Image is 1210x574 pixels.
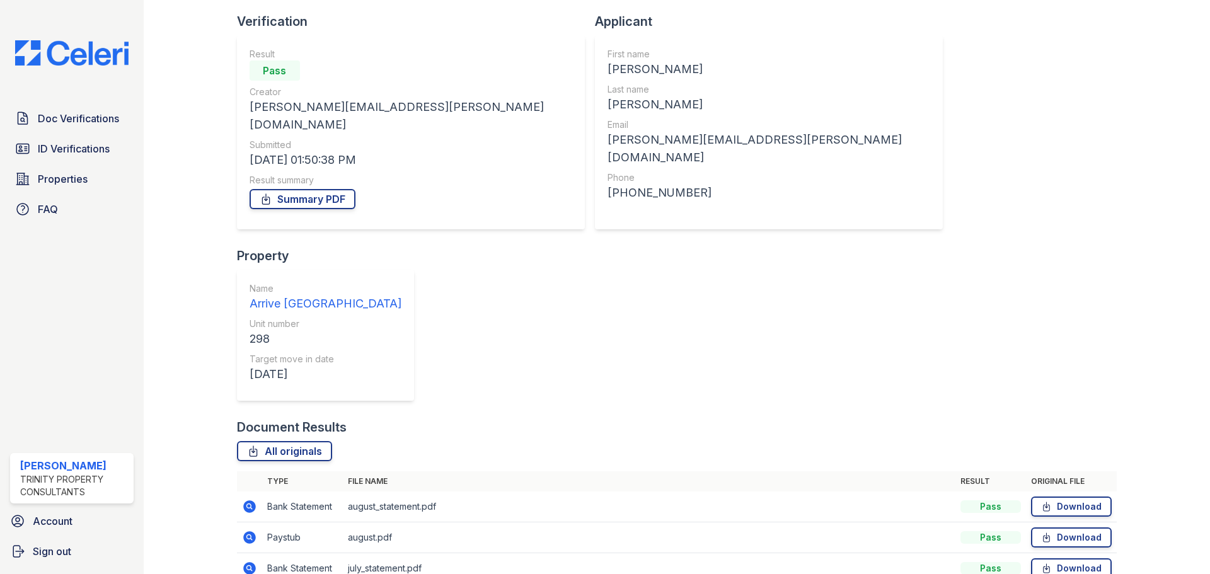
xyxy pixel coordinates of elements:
div: 298 [250,330,401,348]
span: Properties [38,171,88,187]
a: Download [1031,527,1112,548]
td: Paystub [262,522,343,553]
a: Sign out [5,539,139,564]
a: Doc Verifications [10,106,134,131]
th: Type [262,471,343,491]
th: Original file [1026,471,1117,491]
td: august_statement.pdf [343,491,955,522]
div: [PERSON_NAME] [608,96,930,113]
div: Result summary [250,174,572,187]
a: Name Arrive [GEOGRAPHIC_DATA] [250,282,401,313]
span: FAQ [38,202,58,217]
div: Last name [608,83,930,96]
a: Summary PDF [250,189,355,209]
div: [PERSON_NAME] [608,60,930,78]
div: Property [237,247,424,265]
span: Sign out [33,544,71,559]
span: Account [33,514,72,529]
th: Result [955,471,1026,491]
div: Phone [608,171,930,184]
a: All originals [237,441,332,461]
div: Submitted [250,139,572,151]
div: Applicant [595,13,953,30]
div: [DATE] 01:50:38 PM [250,151,572,169]
div: First name [608,48,930,60]
div: [PERSON_NAME][EMAIL_ADDRESS][PERSON_NAME][DOMAIN_NAME] [250,98,572,134]
div: Unit number [250,318,401,330]
div: Pass [250,60,300,81]
a: ID Verifications [10,136,134,161]
div: Creator [250,86,572,98]
a: Properties [10,166,134,192]
div: Pass [960,531,1021,544]
div: Pass [960,500,1021,513]
th: File name [343,471,955,491]
span: ID Verifications [38,141,110,156]
div: [PHONE_NUMBER] [608,184,930,202]
div: Email [608,118,930,131]
div: [DATE] [250,365,401,383]
a: FAQ [10,197,134,222]
img: CE_Logo_Blue-a8612792a0a2168367f1c8372b55b34899dd931a85d93a1a3d3e32e68fde9ad4.png [5,40,139,66]
td: Bank Statement [262,491,343,522]
td: august.pdf [343,522,955,553]
div: Result [250,48,572,60]
div: Target move in date [250,353,401,365]
div: Document Results [237,418,347,436]
a: Account [5,508,139,534]
div: Verification [237,13,595,30]
div: [PERSON_NAME] [20,458,129,473]
div: Trinity Property Consultants [20,473,129,498]
span: Doc Verifications [38,111,119,126]
div: Name [250,282,401,295]
div: [PERSON_NAME][EMAIL_ADDRESS][PERSON_NAME][DOMAIN_NAME] [608,131,930,166]
a: Download [1031,497,1112,517]
div: Arrive [GEOGRAPHIC_DATA] [250,295,401,313]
